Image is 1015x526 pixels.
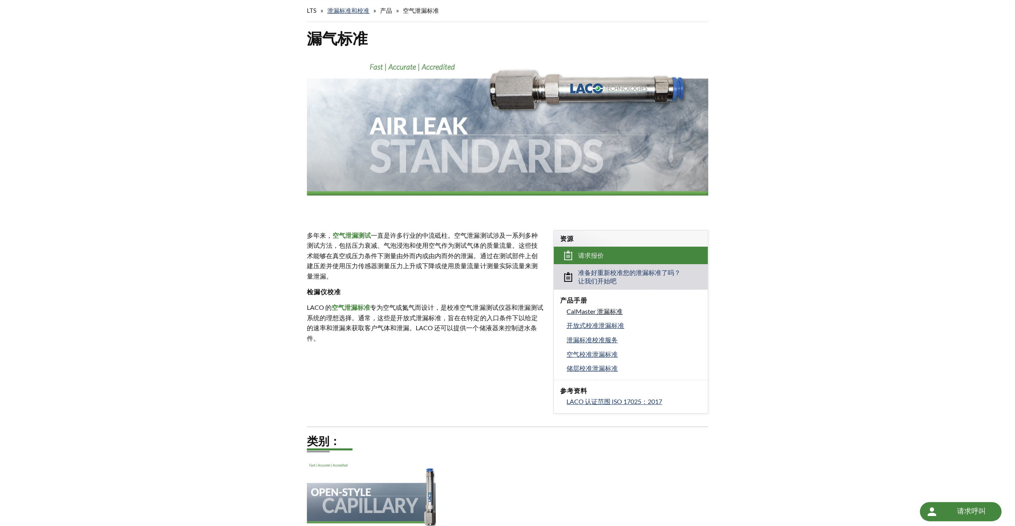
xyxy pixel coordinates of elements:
span: 请求报价 [578,251,604,260]
a: 泄漏标准校准服务 [567,335,701,345]
a: LACO 认证范围 ISO 17025：2017 [567,396,701,407]
h4: 产品手册 [560,296,701,305]
a: CalMaster 泄漏标准 [567,306,701,317]
strong: 空气泄漏测试 [332,231,371,239]
span: 空气校准泄漏标准 [567,350,618,358]
a: 准备好重新校准您的泄漏标准了吗？让我们开始吧 [554,264,708,289]
strong: 空气泄漏标准 [332,303,370,311]
a: 储层校准泄漏标准 [567,363,701,373]
span: 泄漏标准校准服务 [567,336,618,343]
a: 请求报价 [554,247,708,264]
span: 储层校准泄漏标准 [567,364,618,372]
div: 请求呼叫 [949,502,993,520]
span: LTS [307,7,316,14]
span: CalMaster 泄漏标准 [567,307,623,315]
span: 准备好重新校准您的泄漏标准了吗？让我们开始吧 [578,269,686,285]
span: 开放式校准泄漏标准 [567,321,624,329]
a: 空气校准泄漏标准 [567,349,701,359]
span: 产品 [380,7,392,14]
h2: 类别： [307,434,708,448]
span: LACO 认证范围 ISO 17025：2017 [567,398,662,405]
span: 空气泄漏标准 [403,7,439,14]
a: 泄漏标准和校准 [327,7,369,14]
p: LACO 的 专为空气或氮气而设计，是校准空气泄漏测试仪器和泄漏测试系统的理想选择。通常，这些是开放式泄漏标准，旨在在特定的入口条件下以给定的速率和泄漏来获取客户气体和泄漏。LACO 还可以提供... [307,302,544,343]
h4: 资源 [560,235,701,243]
img: 空气泄漏标准集管 [307,54,708,215]
h4: 检漏仪校准 [307,288,544,296]
a: 开放式校准泄漏标准 [567,320,701,331]
h1: 漏气标准 [307,28,708,48]
img: 圆形按钮 [925,505,938,518]
p: 多年来， 一直是许多行业的中流砥柱。空气泄漏测试涉及一系列多种测试方法，包括压力衰减、气泡浸泡和使用空气作为测试气体的质量流量。这些技术能够在真空或压力条件下测量由外而内或由内而外的泄漏。通过在... [307,230,544,281]
div: Request a Call [920,502,1001,521]
font: » » » [307,6,443,14]
h4: 参考资料 [560,387,701,395]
